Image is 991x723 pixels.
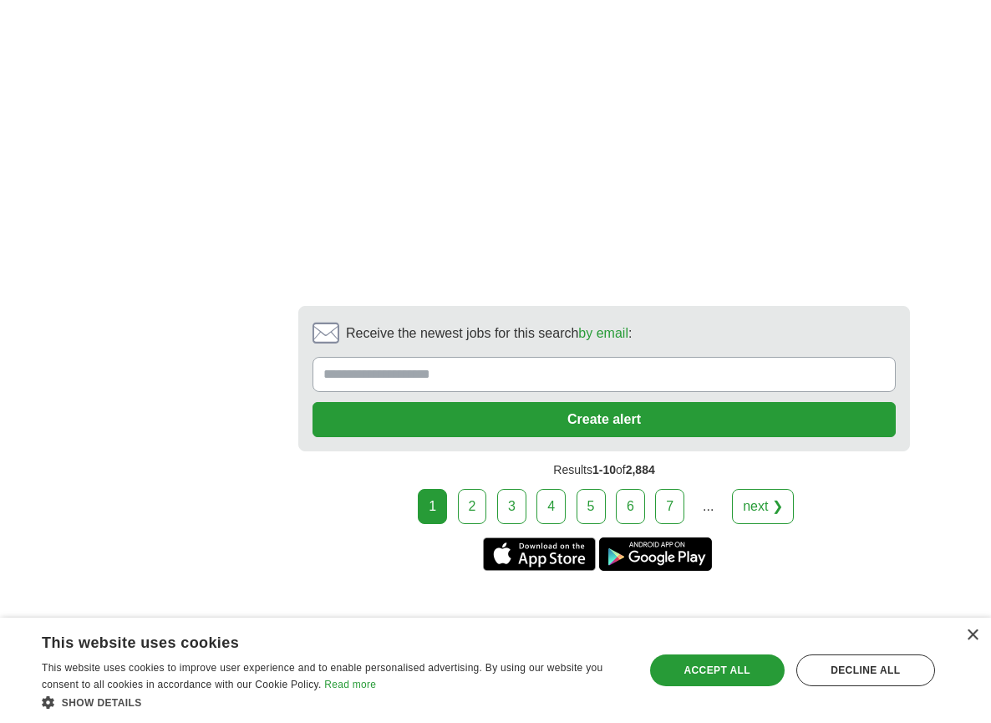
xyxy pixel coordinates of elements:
a: Get the Android app [599,537,712,571]
div: 1 [418,489,447,524]
div: ... [692,490,725,523]
div: Close [966,629,978,642]
a: Get the iPhone app [483,537,596,571]
button: Create alert [313,402,896,437]
div: This website uses cookies [42,628,584,653]
span: 2,884 [626,463,655,476]
a: 7 [655,489,684,524]
a: 5 [577,489,606,524]
a: Read more, opens a new window [324,679,376,690]
a: by email [578,326,628,340]
a: next ❯ [732,489,794,524]
div: Results of [298,451,910,489]
div: Accept all [650,654,785,686]
span: Receive the newest jobs for this search : [346,323,632,344]
div: Show details [42,694,626,710]
span: Show details [62,697,142,709]
a: 2 [458,489,487,524]
a: 3 [497,489,526,524]
div: Decline all [796,654,935,686]
a: 6 [616,489,645,524]
a: 4 [536,489,566,524]
span: This website uses cookies to improve user experience and to enable personalised advertising. By u... [42,662,602,690]
span: 1-10 [592,463,616,476]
